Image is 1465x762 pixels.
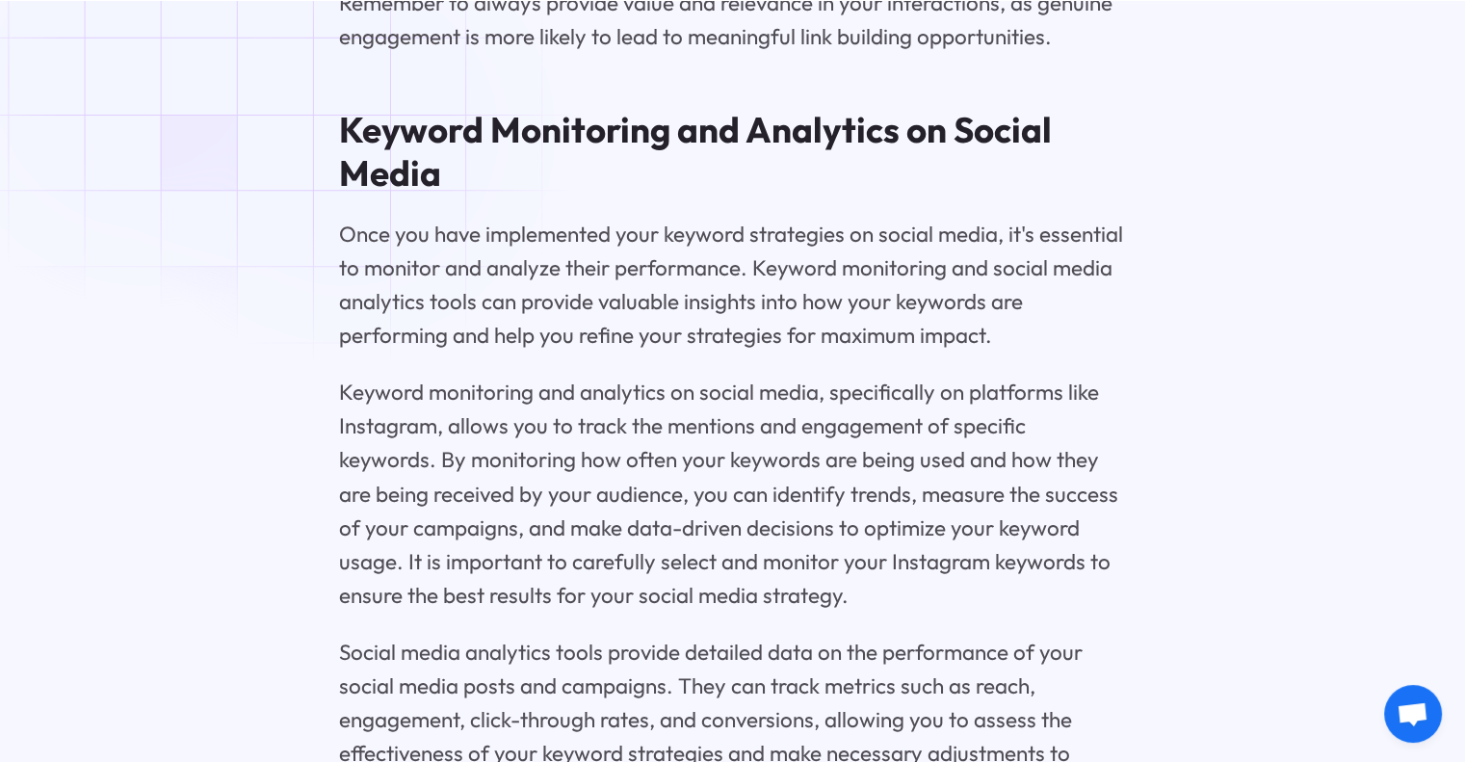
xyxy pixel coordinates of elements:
[339,375,1126,611] p: Keyword monitoring and analytics on social media, specifically on platforms like Instagram, allow...
[339,109,1126,193] h2: Keyword Monitoring and Analytics on Social Media
[339,217,1126,352] p: Once you have implemented your keyword strategies on social media, it's essential to monitor and ...
[1384,685,1442,743] div: Open chat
